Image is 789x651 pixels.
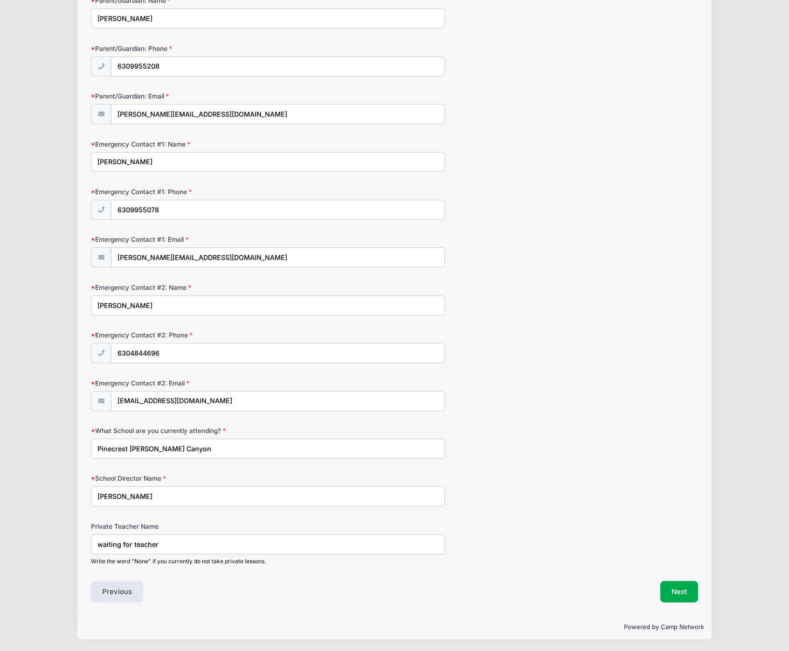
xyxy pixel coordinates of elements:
[111,56,445,77] input: (xxx) xxx-xxxx
[111,200,445,220] input: (xxx) xxx-xxxx
[91,474,293,483] label: School Director Name
[91,235,293,244] label: Emergency Contact #1: Email
[91,378,293,388] label: Emergency Contact #2: Email
[85,623,704,632] p: Powered by Camp Network
[91,426,293,435] label: What School are you currently attending?
[91,283,293,292] label: Emergency Contact #2: Name
[91,44,293,53] label: Parent/Guardian: Phone
[91,140,293,149] label: Emergency Contact #1: Name
[111,104,445,124] input: email@email.com
[111,391,445,411] input: email@email.com
[111,247,445,267] input: email@email.com
[111,343,445,363] input: (xxx) xxx-xxxx
[91,557,445,566] div: Write the word "None" if you currently do not take private lessons.
[91,187,293,196] label: Emergency Contact #1: Phone
[91,91,293,101] label: Parent/Guardian: Email
[91,330,293,340] label: Emergency Contact #2: Phone
[91,522,293,531] label: Private Teacher Name
[91,581,143,602] button: Previous
[660,581,698,602] button: Next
